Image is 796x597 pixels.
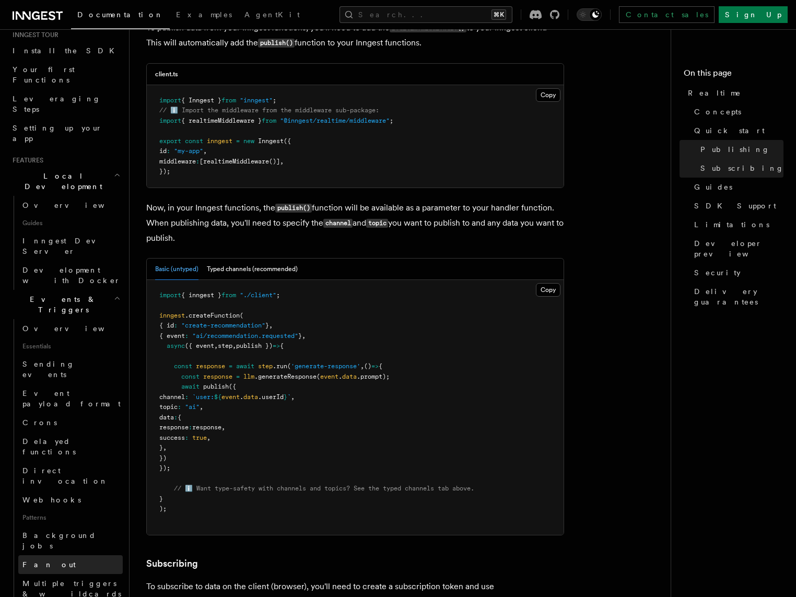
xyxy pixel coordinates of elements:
[684,67,783,84] h4: On this page
[181,117,262,124] span: { realtimeMiddleware }
[18,196,123,215] a: Overview
[8,290,123,319] button: Events & Triggers
[22,437,76,456] span: Delayed functions
[364,362,371,370] span: ()
[159,322,174,329] span: { id
[229,362,232,370] span: =
[203,373,232,380] span: response
[13,124,102,143] span: Setting up your app
[178,403,181,411] span: :
[694,201,776,211] span: SDK Support
[690,102,783,121] a: Concepts
[178,414,181,421] span: {
[273,342,280,349] span: =>
[18,355,123,384] a: Sending events
[196,158,200,165] span: :
[18,555,123,574] a: Fan out
[696,140,783,159] a: Publishing
[8,60,123,89] a: Your first Functions
[146,20,564,51] p: To publish data from your Inngest functions, you'll need to add the to your Inngest client. This ...
[192,332,298,340] span: "ai/recommendation.requested"
[8,167,123,196] button: Local Development
[18,338,123,355] span: Essentials
[238,3,306,28] a: AgentKit
[240,393,243,401] span: .
[207,137,232,145] span: inngest
[240,291,276,299] span: "./client"
[196,362,225,370] span: response
[371,362,379,370] span: =>
[690,263,783,282] a: Security
[232,342,236,349] span: ,
[243,137,254,145] span: new
[159,97,181,104] span: import
[694,125,765,136] span: Quick start
[181,383,200,390] span: await
[690,178,783,196] a: Guides
[22,389,121,408] span: Event payload format
[192,424,221,431] span: response
[287,362,291,370] span: (
[273,362,287,370] span: .run
[694,267,741,278] span: Security
[236,137,240,145] span: =
[280,158,284,165] span: ,
[207,259,298,280] button: Typed channels (recommended)
[200,158,203,165] span: [
[18,261,123,290] a: Development with Docker
[236,342,273,349] span: publish })
[491,9,506,20] kbd: ⌘K
[174,485,474,492] span: // ℹ️ Want type-safety with channels and topics? See the typed channels tab above.
[8,41,123,60] a: Install the SDK
[340,6,512,23] button: Search...⌘K
[265,322,269,329] span: }
[167,342,185,349] span: async
[379,362,382,370] span: {
[181,97,221,104] span: { Inngest }
[192,434,207,441] span: true
[236,362,254,370] span: await
[174,147,203,155] span: "my-app"
[8,196,123,290] div: Local Development
[694,238,783,259] span: Developer preview
[298,332,302,340] span: }
[163,444,167,451] span: ,
[18,461,123,490] a: Direct invocation
[159,464,170,472] span: });
[146,201,564,245] p: Now, in your Inngest functions, the function will be available as a parameter to your handler fun...
[221,424,225,431] span: ,
[22,201,130,209] span: Overview
[192,393,214,401] span: `user:
[155,259,198,280] button: Basic (untyped)
[159,107,379,114] span: // ℹ️ Import the middleware from the middleware sub-package:
[390,117,393,124] span: ;
[577,8,602,21] button: Toggle dark mode
[342,373,357,380] span: data
[170,3,238,28] a: Examples
[159,495,163,502] span: }
[159,168,170,175] span: });
[185,332,189,340] span: :
[18,231,123,261] a: Inngest Dev Server
[243,393,258,401] span: data
[719,6,788,23] a: Sign Up
[694,286,783,307] span: Delivery guarantees
[185,403,200,411] span: "ai"
[8,156,43,165] span: Features
[258,39,295,48] code: publish()
[207,434,210,441] span: ,
[159,137,181,145] span: export
[536,283,560,297] button: Copy
[22,237,112,255] span: Inngest Dev Server
[276,291,280,299] span: ;
[690,215,783,234] a: Limitations
[275,204,312,213] code: publish()
[22,560,76,569] span: Fan out
[214,342,218,349] span: ,
[159,393,185,401] span: channel
[690,282,783,311] a: Delivery guarantees
[174,322,178,329] span: :
[18,319,123,338] a: Overview
[8,89,123,119] a: Leveraging Steps
[218,342,232,349] span: step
